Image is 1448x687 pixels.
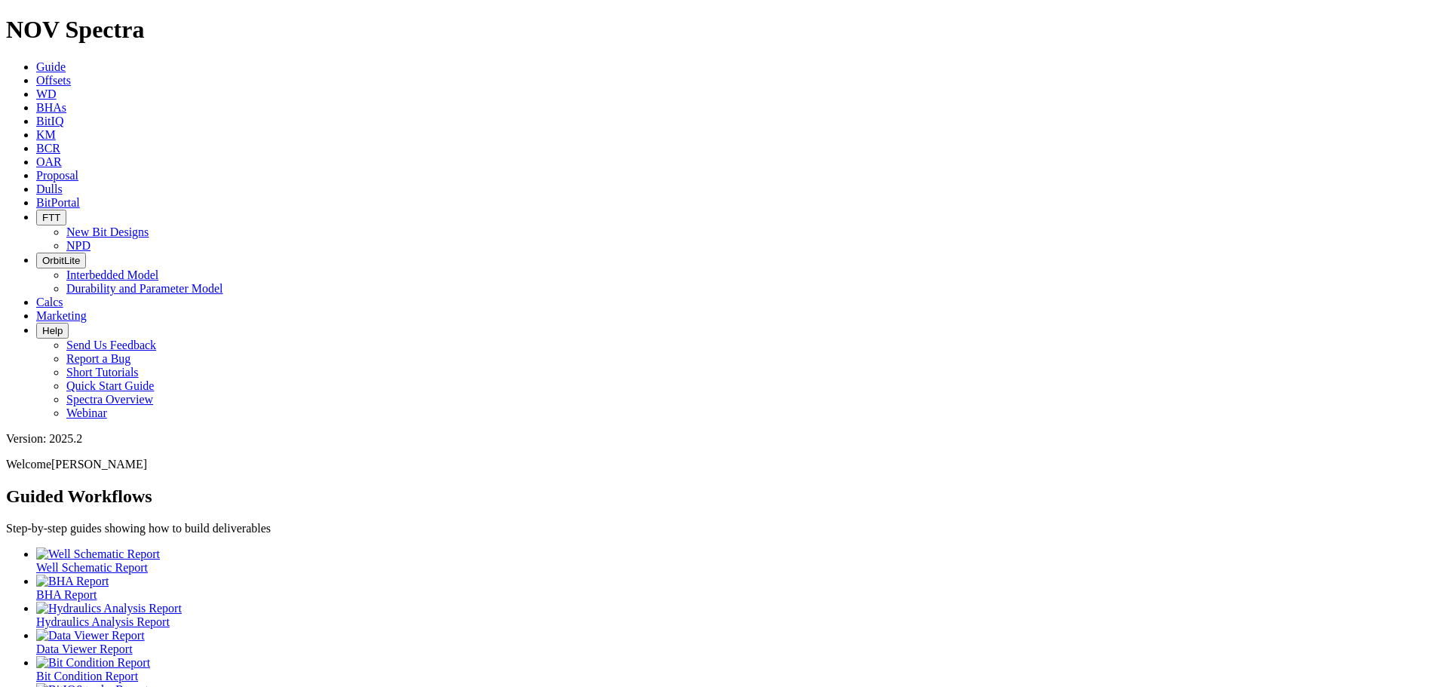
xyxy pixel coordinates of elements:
a: Hydraulics Analysis Report Hydraulics Analysis Report [36,602,1442,628]
a: Proposal [36,169,78,182]
h2: Guided Workflows [6,486,1442,507]
img: Well Schematic Report [36,547,160,561]
button: Help [36,323,69,339]
span: Data Viewer Report [36,643,133,655]
a: Spectra Overview [66,393,153,406]
span: Bit Condition Report [36,670,138,682]
img: Bit Condition Report [36,656,150,670]
span: OrbitLite [42,255,80,266]
a: Marketing [36,309,87,322]
span: Well Schematic Report [36,561,148,574]
p: Step-by-step guides showing how to build deliverables [6,522,1442,535]
a: BHAs [36,101,66,114]
span: [PERSON_NAME] [51,458,147,471]
a: KM [36,128,56,141]
h1: NOV Spectra [6,16,1442,44]
a: Interbedded Model [66,268,158,281]
a: BitIQ [36,115,63,127]
a: Calcs [36,296,63,308]
a: Data Viewer Report Data Viewer Report [36,629,1442,655]
a: NPD [66,239,90,252]
a: OAR [36,155,62,168]
a: Offsets [36,74,71,87]
a: Send Us Feedback [66,339,156,351]
img: BHA Report [36,575,109,588]
span: Hydraulics Analysis Report [36,615,170,628]
a: Short Tutorials [66,366,139,379]
span: BHA Report [36,588,97,601]
a: BitPortal [36,196,80,209]
div: Version: 2025.2 [6,432,1442,446]
a: BHA Report BHA Report [36,575,1442,601]
a: Bit Condition Report Bit Condition Report [36,656,1442,682]
img: Hydraulics Analysis Report [36,602,182,615]
a: WD [36,87,57,100]
span: FTT [42,212,60,223]
button: FTT [36,210,66,225]
a: Dulls [36,182,63,195]
a: Well Schematic Report Well Schematic Report [36,547,1442,574]
img: Data Viewer Report [36,629,145,643]
a: New Bit Designs [66,225,149,238]
a: Quick Start Guide [66,379,154,392]
button: OrbitLite [36,253,86,268]
a: Report a Bug [66,352,130,365]
a: Guide [36,60,66,73]
a: BCR [36,142,60,155]
span: Help [42,325,63,336]
a: Durability and Parameter Model [66,282,223,295]
p: Welcome [6,458,1442,471]
a: Webinar [66,406,107,419]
